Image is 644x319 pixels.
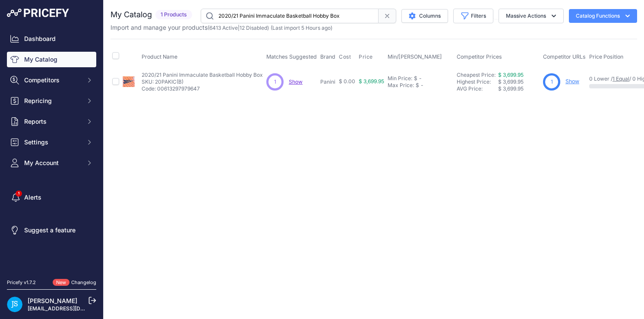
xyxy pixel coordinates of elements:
[7,93,96,109] button: Repricing
[320,53,335,60] span: Brand
[612,75,629,82] a: 1 Equal
[359,53,373,60] span: Price
[453,9,493,23] button: Filters
[271,25,332,31] span: (Last import 5 Hours ago)
[7,134,96,150] button: Settings
[589,53,623,60] span: Price Position
[155,10,192,20] span: 1 Products
[71,279,96,285] a: Changelog
[142,53,177,60] span: Product Name
[7,52,96,67] a: My Catalog
[7,31,96,47] a: Dashboard
[7,222,96,238] a: Suggest a feature
[28,305,118,312] a: [EMAIL_ADDRESS][DOMAIN_NAME]
[401,9,448,23] button: Columns
[417,75,422,82] div: -
[142,78,263,85] p: SKU: 20PAKIC(B)
[7,114,96,129] button: Reports
[416,82,419,89] div: $
[499,9,564,23] button: Massive Actions
[266,53,317,60] span: Matches Suggested
[457,85,498,92] div: AVG Price:
[28,297,77,304] a: [PERSON_NAME]
[457,72,496,78] a: Cheapest Price:
[110,9,152,21] h2: My Catalog
[388,82,414,89] div: Max Price:
[24,97,81,105] span: Repricing
[414,75,417,82] div: $
[498,72,524,78] a: $ 3,699.95
[24,138,81,147] span: Settings
[7,72,96,88] button: Competitors
[457,78,498,85] div: Highest Price:
[551,78,553,86] span: 1
[359,53,375,60] button: Price
[208,25,269,31] span: ( | )
[7,279,36,286] div: Pricefy v1.7.2
[7,9,69,17] img: Pricefy Logo
[110,23,332,32] p: Import and manage your products
[339,78,355,84] span: $ 0.00
[142,85,263,92] p: Code: 00613297979647
[201,9,379,23] input: Search
[7,31,96,269] nav: Sidebar
[359,78,384,84] span: $ 3,699.95
[240,25,267,31] a: 12 Disabled
[7,190,96,205] a: Alerts
[320,78,335,85] p: Panini
[543,53,586,60] span: Competitor URLs
[457,53,502,60] span: Competitor Prices
[565,78,579,84] a: Show
[274,78,276,86] span: 1
[53,279,69,286] span: New
[498,78,524,85] span: $ 3,699.95
[7,155,96,171] button: My Account
[569,9,637,23] button: Catalog Functions
[339,53,353,60] button: Cost
[498,85,540,92] div: $ 3,699.95
[24,159,81,167] span: My Account
[289,78,303,85] a: Show
[209,25,238,31] a: 6413 Active
[339,53,351,60] span: Cost
[24,76,81,84] span: Competitors
[24,117,81,126] span: Reports
[388,75,412,82] div: Min Price:
[142,72,263,78] p: 2020/21 Panini Immaculate Basketball Hobby Box
[388,53,442,60] span: Min/[PERSON_NAME]
[419,82,423,89] div: -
